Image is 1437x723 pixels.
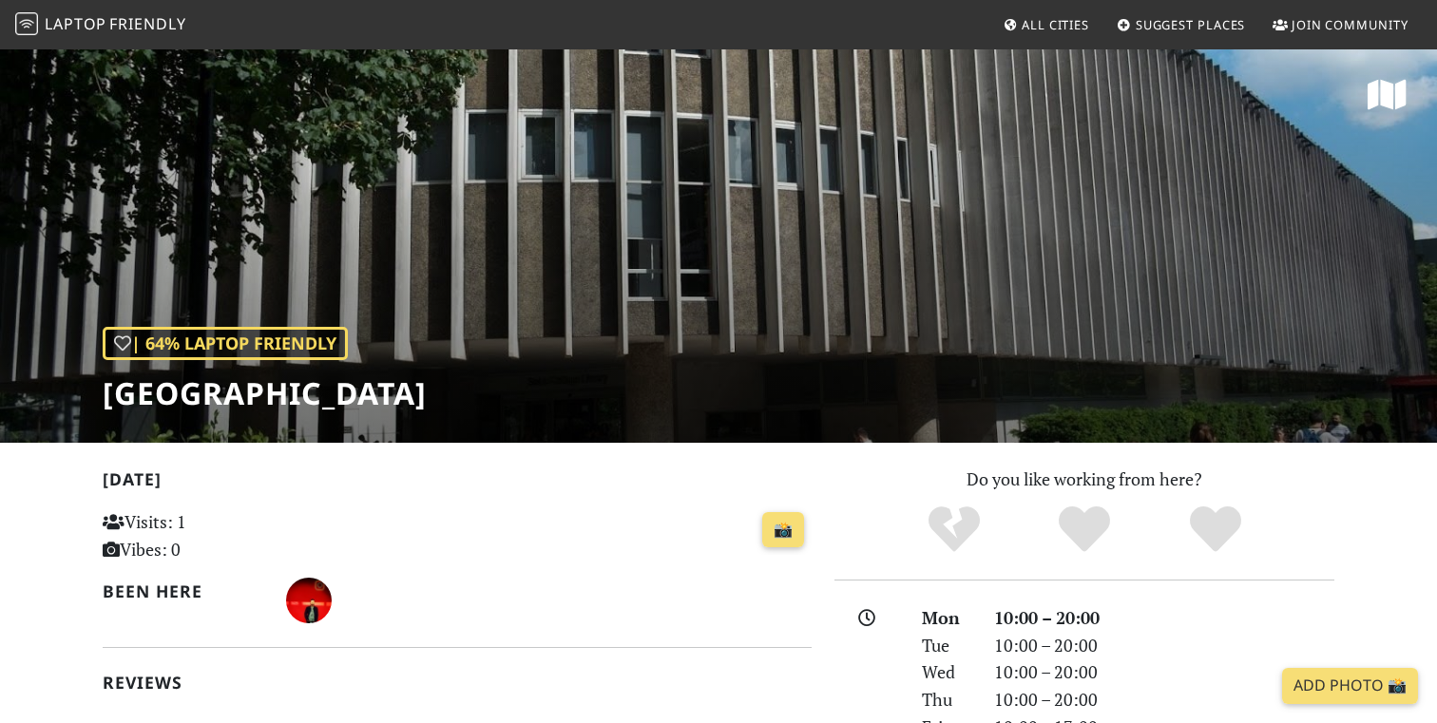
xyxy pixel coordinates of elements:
[103,508,324,563] p: Visits: 1 Vibes: 0
[834,466,1334,493] p: Do you like working from here?
[1022,16,1089,33] span: All Cities
[45,13,106,34] span: Laptop
[983,686,1346,713] div: 10:00 – 20:00
[1282,668,1418,704] a: Add Photo 📸
[103,581,263,601] h2: Been here
[1150,504,1281,556] div: Definitely!
[103,375,427,411] h1: [GEOGRAPHIC_DATA]
[762,512,804,548] a: 📸
[1136,16,1246,33] span: Suggest Places
[1292,16,1408,33] span: Join Community
[983,632,1346,659] div: 10:00 – 20:00
[1265,8,1416,42] a: Join Community
[1019,504,1150,556] div: Yes
[983,604,1346,632] div: 10:00 – 20:00
[910,632,983,659] div: Tue
[910,658,983,686] div: Wed
[286,587,332,610] span: Doru Musuroi
[103,469,812,497] h2: [DATE]
[286,578,332,623] img: 1563-doru.jpg
[889,504,1020,556] div: No
[910,686,983,713] div: Thu
[103,327,348,360] div: | 64% Laptop Friendly
[1109,8,1254,42] a: Suggest Places
[109,13,185,34] span: Friendly
[103,673,812,693] h2: Reviews
[910,604,983,632] div: Mon
[15,9,186,42] a: LaptopFriendly LaptopFriendly
[995,8,1097,42] a: All Cities
[983,658,1346,686] div: 10:00 – 20:00
[15,12,38,35] img: LaptopFriendly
